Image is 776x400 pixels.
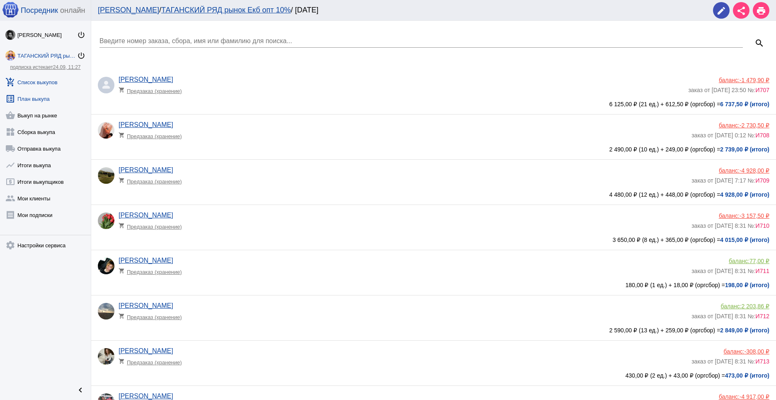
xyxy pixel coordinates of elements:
div: заказ от [DATE] 8:31 №: [691,219,769,229]
input: Введите номер заказа, сбора, имя или фамилию для поиска... [99,37,743,45]
mat-icon: add_shopping_cart [5,77,15,87]
mat-icon: shopping_cart [119,177,127,183]
img: apple-icon-60x60.png [2,1,19,18]
span: Посредник [21,6,58,15]
b: 2 849,00 ₽ (итого) [720,327,769,334]
b: 2 739,00 ₽ (итого) [720,146,769,153]
div: баланс: [691,348,769,355]
div: [PERSON_NAME] [17,32,77,38]
div: 6 125,00 ₽ (21 ед.) + 612,50 ₽ (оргсбор) = [98,101,769,107]
span: И709 [756,177,769,184]
span: 77,00 ₽ [749,258,769,264]
div: баланс: [691,258,769,264]
img: fDnvDPZ1Q9Zo-lPjCci-b8HG4xdtj624Uc1ltrbDpFRh2w9K7xM69cWmizvKkqnd3j4_Ytwm8YKYbAArKdiGIenS.jpg [5,30,15,40]
div: баланс: [691,122,769,129]
div: заказ от [DATE] 23:50 №: [688,83,769,93]
img: UXY90CfuAfApTFRkvKoPbi3st-JhFQwBsmtvs7KIro8sv3Yg_dJaZ6O0s8e8Uvran6-aoceK1wPu4DOcEbtvSBzi.jpg [98,348,114,365]
div: заказ от [DATE] 8:31 №: [691,264,769,274]
mat-icon: local_shipping [5,144,15,154]
mat-icon: group [5,193,15,203]
mat-icon: power_settings_new [77,51,85,60]
span: -2 730,50 ₽ [740,122,769,129]
mat-icon: local_atm [5,177,15,187]
b: 198,00 ₽ (итого) [725,282,769,288]
mat-icon: print [756,6,766,16]
div: баланс: [691,167,769,174]
div: Предзаказ (хранение) [119,310,187,320]
mat-icon: power_settings_new [77,31,85,39]
div: ТАГАНСКИЙ РЯД рынок Екб опт 10% [17,53,77,59]
a: [PERSON_NAME] [98,6,159,14]
div: 4 480,00 ₽ (12 ед.) + 448,00 ₽ (оргсбор) = [98,191,769,198]
div: 2 490,00 ₽ (10 ед.) + 249,00 ₽ (оргсбор) = [98,146,769,153]
img: l5w5aIHioYc.jpg [98,77,114,93]
div: заказ от [DATE] 8:31 №: [691,310,769,320]
mat-icon: widgets [5,127,15,137]
div: заказ от [DATE] 7:17 №: [691,174,769,184]
img: mkTAxMK8r5bLMhvKJKg2-zsBybLOXS7k-07KA2NbhVy0DG4B96uDVryhLAjRpvJ_wNhaZzXMeyN-glWwEJ4Sfffu.jpg [98,303,114,320]
span: И707 [756,87,769,93]
span: И712 [756,313,769,320]
div: заказ от [DATE] 0:12 №: [691,129,769,139]
div: 3 650,00 ₽ (8 ед.) + 365,00 ₽ (оргсбор) = [98,237,769,243]
a: [PERSON_NAME] [119,212,173,219]
div: / / [DATE] [98,6,705,15]
b: 6 737,50 ₽ (итого) [720,101,769,107]
img: 2lzPB4YUMZxK6ijgCGgDSJeHH7fwoHBHhV0frnEtzqDuC__sdQOW4bBCvT3dYY6BFG32KnAYOJQZgygIvU5bHa_F.jpg [5,51,15,61]
span: -1 479,90 ₽ [740,77,769,83]
div: баланс: [691,303,769,310]
b: 4 015,00 ₽ (итого) [720,237,769,243]
a: [PERSON_NAME] [119,76,173,83]
div: Предзаказ (хранение) [119,219,187,230]
span: онлайн [60,6,85,15]
mat-icon: receipt [5,210,15,220]
mat-icon: chevron_left [75,385,85,395]
mat-icon: list_alt [5,94,15,104]
span: -4 928,00 ₽ [740,167,769,174]
a: ТАГАНСКИЙ РЯД рынок Екб опт 10% [161,6,291,14]
div: Предзаказ (хранение) [119,174,187,185]
mat-icon: shopping_basket [5,110,15,120]
mat-icon: search [754,38,764,48]
mat-icon: settings [5,240,15,250]
a: [PERSON_NAME] [119,257,173,264]
img: TRtlQ0EbWllRHoGUpvvoshlswt-EIDecZcJKbexnTpnYdMElQlmg4SGufkOU1snFDuchiIx997ouLOE21qDt5ijC.jpg [98,122,114,139]
span: И713 [756,358,769,365]
span: -4 917,00 ₽ [740,393,769,400]
b: 4 928,00 ₽ (итого) [720,191,769,198]
span: И708 [756,132,769,139]
mat-icon: shopping_cart [119,358,127,364]
a: [PERSON_NAME] [119,166,173,173]
a: [PERSON_NAME] [119,121,173,128]
mat-icon: shopping_cart [119,313,127,319]
div: Предзаказ (хранение) [119,83,187,94]
div: баланс: [691,393,769,400]
mat-icon: shopping_cart [119,132,127,138]
div: баланс: [691,212,769,219]
div: 180,00 ₽ (1 ед.) + 18,00 ₽ (оргсбор) = [98,282,769,288]
div: Предзаказ (хранение) [119,129,187,139]
a: [PERSON_NAME] [119,302,173,309]
span: 24.09, 11:27 [53,64,81,70]
img: PQjX_EPiNTfp0V3jmPs4wC0PhLBpcsK6H6r03lWtHcrgBtmwelwwxekKBAF2z-4Ak8LM3cPFmEIu6R2MQtyHr6c9.jpg [98,212,114,229]
span: 2 203,86 ₽ [742,303,769,310]
span: И710 [756,222,769,229]
img: bFiKPsywhk6IihfyIP7h1y20WJV5iwjqSY-ca4qT1oAVbJfCv_zJH5GaLO4EB6z5knOMgrJ4.jpg [98,167,114,184]
mat-icon: shopping_cart [119,87,127,93]
a: [PERSON_NAME] [119,393,173,400]
mat-icon: shopping_cart [119,268,127,274]
div: заказ от [DATE] 8:31 №: [691,355,769,365]
div: Предзаказ (хранение) [119,264,187,275]
span: -3 157,50 ₽ [740,212,769,219]
span: -308,00 ₽ [744,348,769,355]
mat-icon: edit [716,6,726,16]
b: 473,00 ₽ (итого) [725,372,769,379]
div: 2 590,00 ₽ (13 ед.) + 259,00 ₽ (оргсбор) = [98,327,769,334]
div: Предзаказ (хранение) [119,355,187,366]
a: [PERSON_NAME] [119,347,173,354]
div: баланс: [688,77,769,83]
span: И711 [756,268,769,274]
mat-icon: show_chart [5,160,15,170]
div: 430,00 ₽ (2 ед.) + 43,00 ₽ (оргсбор) = [98,372,769,379]
img: Ftjfngr2GcU1XN4cEdLHIMp9w7iYvTDRHynI8k5gIe-8ceKfEpCMOzXJNyHEjP6ADwazCPqN4Swx5l5jioGdu-V5.jpg [98,258,114,274]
